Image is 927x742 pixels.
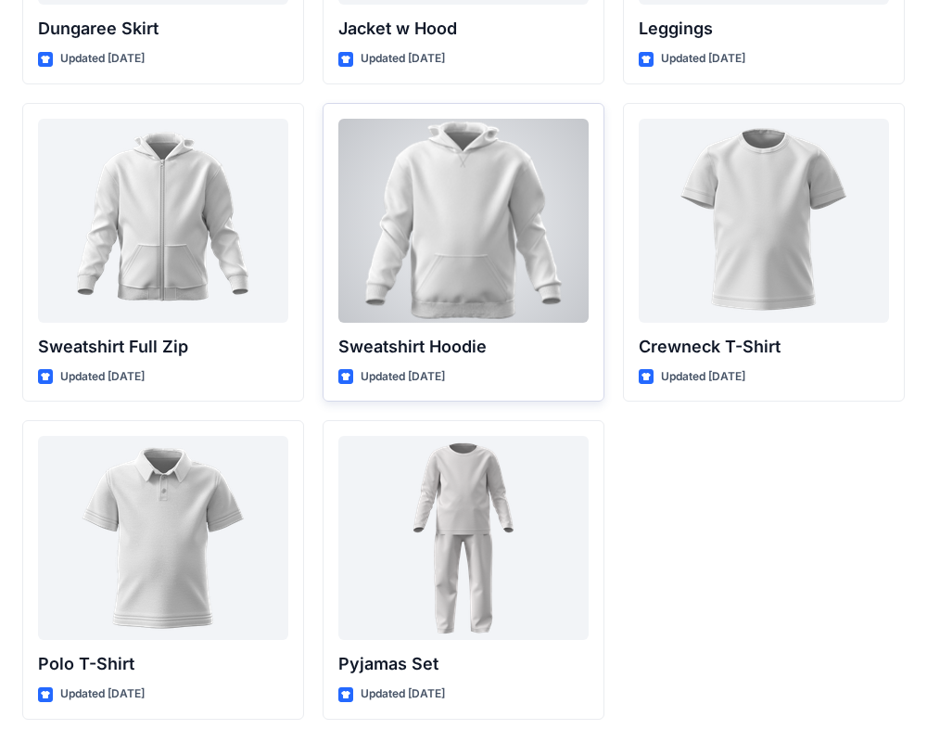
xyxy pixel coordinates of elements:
p: Updated [DATE] [361,49,445,69]
p: Jacket w Hood [338,16,589,42]
p: Updated [DATE] [661,367,745,387]
p: Updated [DATE] [60,367,145,387]
p: Leggings [639,16,889,42]
a: Polo T-Shirt [38,436,288,640]
p: Updated [DATE] [661,49,745,69]
a: Crewneck T-Shirt [639,119,889,323]
p: Dungaree Skirt [38,16,288,42]
a: Sweatshirt Full Zip [38,119,288,323]
p: Polo T-Shirt [38,651,288,677]
p: Updated [DATE] [60,49,145,69]
a: Sweatshirt Hoodie [338,119,589,323]
p: Sweatshirt Hoodie [338,334,589,360]
p: Updated [DATE] [361,367,445,387]
p: Updated [DATE] [60,684,145,704]
p: Pyjamas Set [338,651,589,677]
p: Updated [DATE] [361,684,445,704]
a: Pyjamas Set [338,436,589,640]
p: Crewneck T-Shirt [639,334,889,360]
p: Sweatshirt Full Zip [38,334,288,360]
